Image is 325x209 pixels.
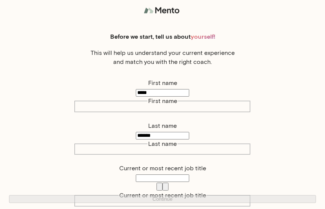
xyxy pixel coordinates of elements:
label: Current or most recent job title [119,165,206,172]
button: Clear [156,183,162,191]
h4: Before we start, tell us about [56,32,269,41]
label: First name [148,79,177,86]
button: Open [162,183,169,191]
p: This will help us understand your current experience and match you with the right coach. [87,48,238,67]
label: Last name [148,122,177,129]
span: Current or most recent job title [119,192,206,199]
img: logo [144,3,181,18]
button: Continue [9,195,316,203]
span: Last name [148,140,177,147]
span: yourself! [191,33,215,40]
span: First name [148,97,177,104]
